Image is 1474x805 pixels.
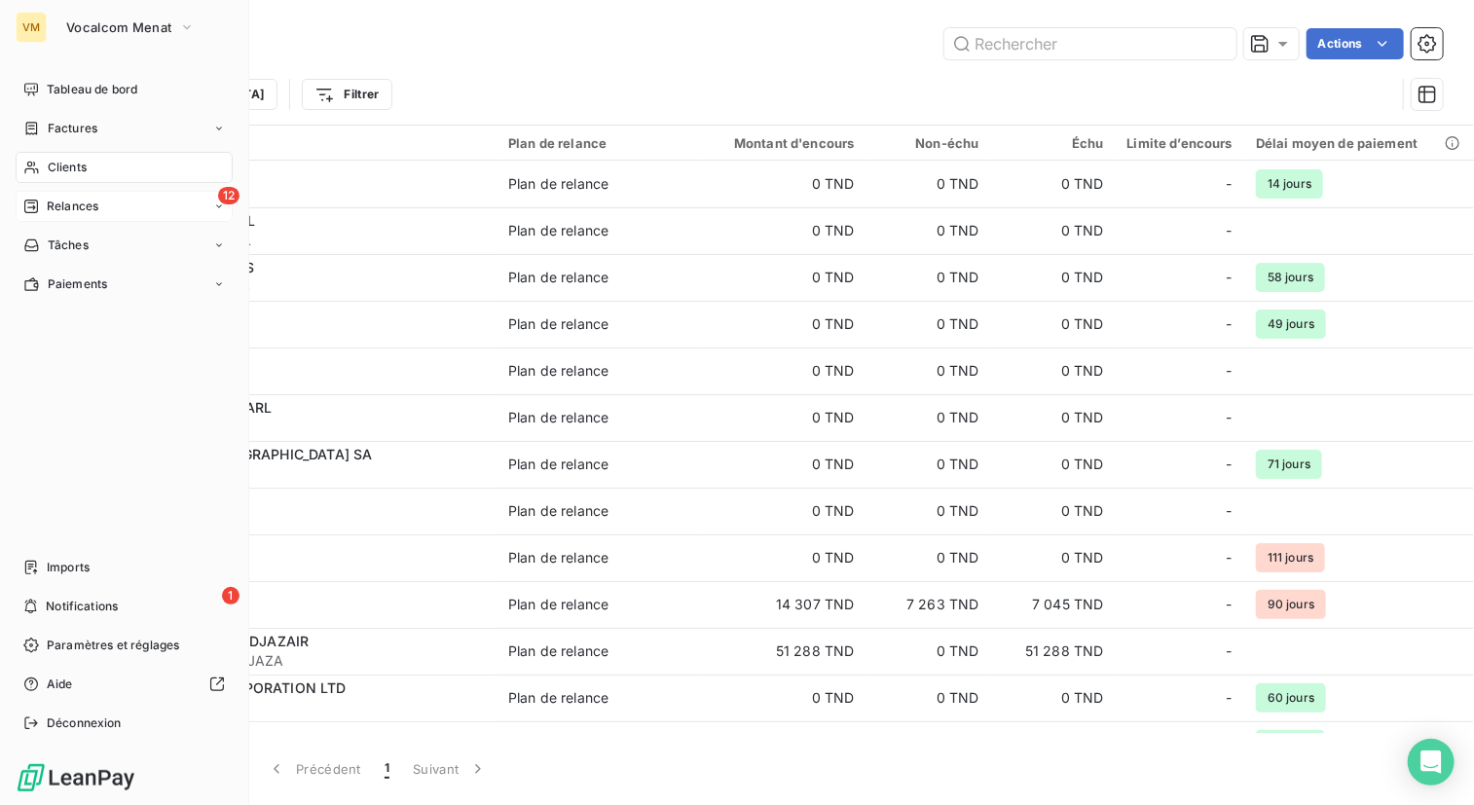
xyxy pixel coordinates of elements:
[1227,408,1233,427] span: -
[991,301,1116,348] td: 0 TND
[48,159,87,176] span: Clients
[218,187,240,204] span: 12
[991,628,1116,675] td: 51 288 TND
[1307,28,1404,59] button: Actions
[1227,455,1233,474] span: -
[1227,595,1233,614] span: -
[47,559,90,576] span: Imports
[66,19,171,35] span: Vocalcom Menat
[699,675,866,721] td: 0 TND
[991,207,1116,254] td: 0 TND
[1227,501,1233,521] span: -
[48,237,89,254] span: Tâches
[134,277,485,297] span: AFIASSURANCES
[16,669,233,700] a: Aide
[134,464,485,484] span: BGFIBANK
[866,441,991,488] td: 0 TND
[1227,548,1233,567] span: -
[508,641,608,661] div: Plan de relance
[1256,169,1323,199] span: 14 jours
[866,628,991,675] td: 0 TND
[944,28,1236,59] input: Rechercher
[1227,174,1233,194] span: -
[1003,135,1104,151] div: Échu
[866,207,991,254] td: 0 TND
[1227,641,1233,661] span: -
[134,371,485,390] span: ASSISTELSARL
[508,688,608,708] div: Plan de relance
[134,511,485,531] span: BICICI
[134,231,485,250] span: ADOUMASSSARL
[866,534,991,581] td: 0 TND
[699,348,866,394] td: 0 TND
[699,161,866,207] td: 0 TND
[46,598,118,615] span: Notifications
[134,604,485,624] span: BIGCONTACT
[1408,739,1455,786] div: Open Intercom Messenger
[866,488,991,534] td: 0 TND
[699,207,866,254] td: 0 TND
[866,161,991,207] td: 0 TND
[508,221,608,240] div: Plan de relance
[991,441,1116,488] td: 0 TND
[1256,683,1326,713] span: 60 jours
[134,651,485,671] span: BNPPARIBASELDJAZA
[991,488,1116,534] td: 0 TND
[866,348,991,394] td: 0 TND
[508,361,608,381] div: Plan de relance
[47,198,98,215] span: Relances
[385,759,389,779] span: 1
[47,637,179,654] span: Paramètres et réglages
[866,394,991,441] td: 0 TND
[508,595,608,614] div: Plan de relance
[991,254,1116,301] td: 0 TND
[878,135,979,151] div: Non-échu
[699,581,866,628] td: 14 307 TND
[48,120,97,137] span: Factures
[134,558,485,577] span: BICIS
[699,721,866,768] td: 0 TND
[134,184,485,203] span: ADDWILYA
[866,301,991,348] td: 0 TND
[508,501,608,521] div: Plan de relance
[134,418,485,437] span: ATINGENIERIE
[1127,135,1233,151] div: Limite d’encours
[508,314,608,334] div: Plan de relance
[866,675,991,721] td: 0 TND
[991,534,1116,581] td: 0 TND
[508,268,608,287] div: Plan de relance
[991,161,1116,207] td: 0 TND
[1227,268,1233,287] span: -
[47,81,137,98] span: Tableau de bord
[991,394,1116,441] td: 0 TND
[508,135,687,151] div: Plan de relance
[991,675,1116,721] td: 0 TND
[699,628,866,675] td: 51 288 TND
[1227,221,1233,240] span: -
[508,548,608,567] div: Plan de relance
[508,408,608,427] div: Plan de relance
[1256,263,1325,292] span: 58 jours
[699,254,866,301] td: 0 TND
[1256,730,1325,759] span: 45 jours
[1256,450,1322,479] span: 71 jours
[699,534,866,581] td: 0 TND
[47,676,73,693] span: Aide
[302,79,391,110] button: Filtrer
[16,762,136,793] img: Logo LeanPay
[1227,361,1233,381] span: -
[1256,590,1326,619] span: 90 jours
[16,12,47,43] div: VM
[508,455,608,474] div: Plan de relance
[373,749,401,789] button: 1
[1227,688,1233,708] span: -
[699,301,866,348] td: 0 TND
[48,275,107,293] span: Paiements
[1256,543,1325,572] span: 111 jours
[134,324,485,344] span: ARCEPTOGO
[699,394,866,441] td: 0 TND
[866,721,991,768] td: 0 TND
[711,135,855,151] div: Montant d'encours
[222,587,240,604] span: 1
[699,441,866,488] td: 0 TND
